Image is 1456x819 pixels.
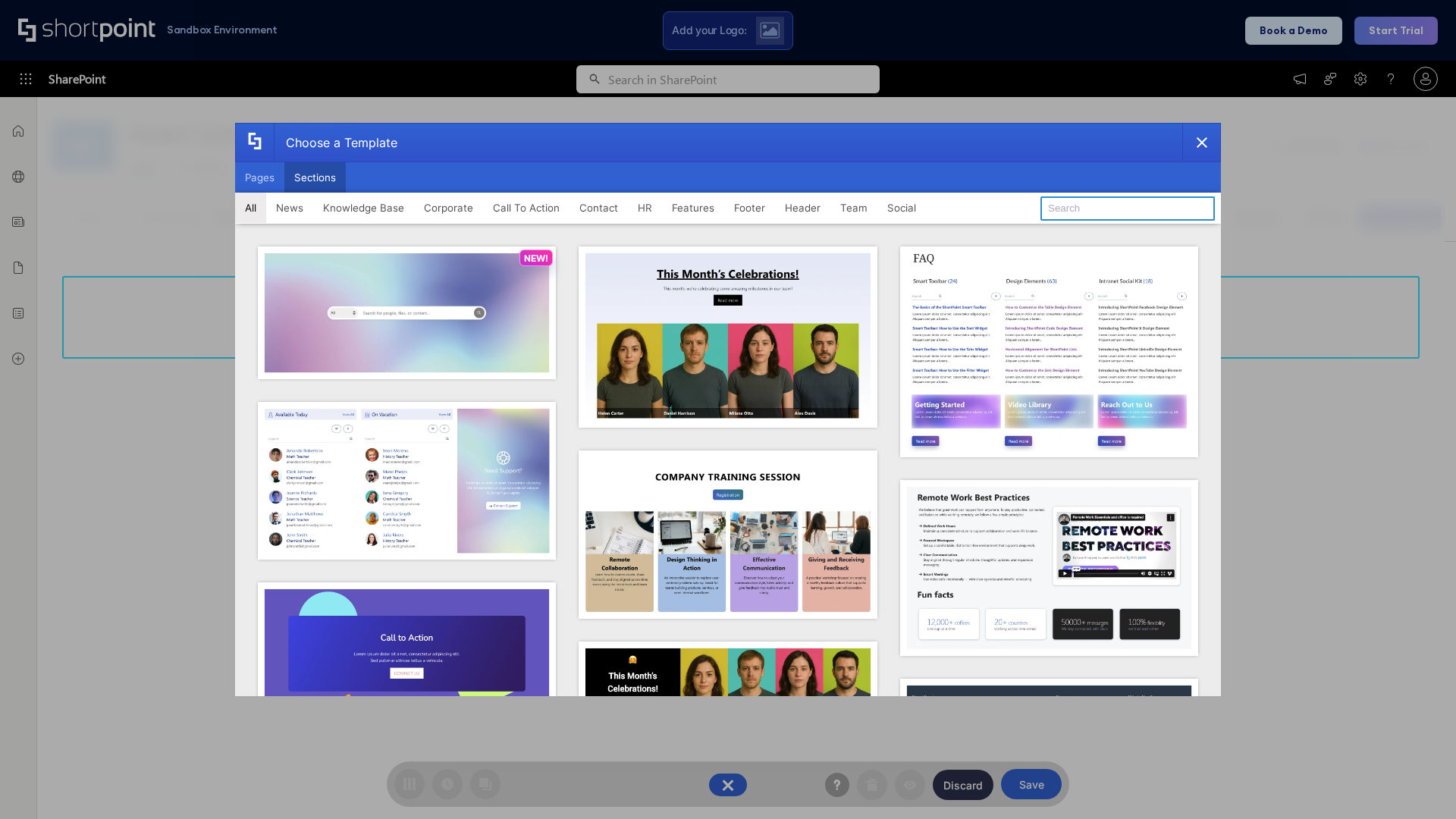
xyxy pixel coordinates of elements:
[524,253,548,264] p: NEW!
[877,193,926,223] button: Social
[313,193,414,223] button: Knowledge Base
[628,193,662,223] button: HR
[483,193,570,223] button: Call To Action
[662,193,724,223] button: Features
[724,193,775,223] button: Footer
[235,193,266,223] button: All
[235,162,284,193] button: Pages
[274,124,397,162] div: Choose a Template
[830,193,877,223] button: Team
[1380,746,1456,819] iframe: Chat Widget
[414,193,483,223] button: Corporate
[266,193,313,223] button: News
[1040,196,1215,221] input: Search
[284,162,346,193] button: Sections
[570,193,628,223] button: Contact
[775,193,830,223] button: Header
[235,123,1221,696] div: template selector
